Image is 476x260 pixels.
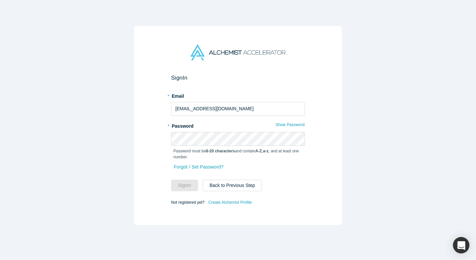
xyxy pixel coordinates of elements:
a: Create Alchemist Profile [208,198,252,207]
img: Alchemist Accelerator Logo [191,44,285,61]
button: SignIn [171,180,198,191]
button: Show Password [275,120,305,129]
a: Forgot / Set Password? [173,161,224,173]
h2: Sign In [171,74,305,81]
label: Password [171,120,305,130]
strong: 8-20 characters [206,149,235,153]
strong: A-Z [255,149,262,153]
label: Email [171,91,305,100]
button: Back to Previous Step [203,180,262,191]
strong: a-z [263,149,269,153]
p: Password must be and contain , , and at least one number. [173,148,303,160]
span: Not registered yet? [171,200,204,204]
